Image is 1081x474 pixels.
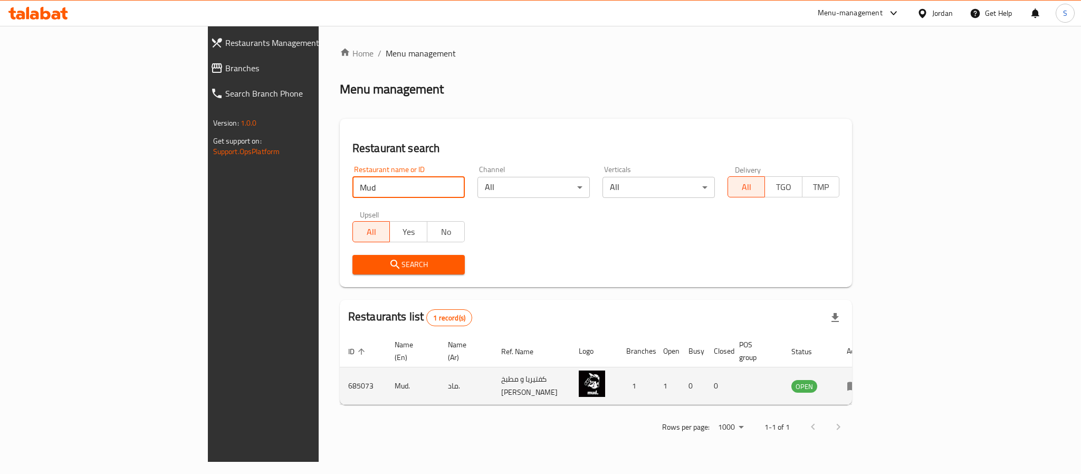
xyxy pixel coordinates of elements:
[705,367,731,405] td: 0
[202,81,388,106] a: Search Branch Phone
[352,221,390,242] button: All
[764,421,790,434] p: 1-1 of 1
[225,87,380,100] span: Search Branch Phone
[394,224,423,240] span: Yes
[662,421,710,434] p: Rows per page:
[386,47,456,60] span: Menu management
[477,177,590,198] div: All
[764,176,802,197] button: TGO
[225,62,380,74] span: Branches
[602,177,715,198] div: All
[822,305,848,330] div: Export file
[241,116,257,130] span: 1.0.0
[340,47,853,60] nav: breadcrumb
[213,116,239,130] span: Version:
[389,221,427,242] button: Yes
[655,367,680,405] td: 1
[202,30,388,55] a: Restaurants Management
[818,7,883,20] div: Menu-management
[386,367,439,405] td: Mud.
[213,145,280,158] a: Support.OpsPlatform
[714,420,748,435] div: Rows per page:
[352,255,465,274] button: Search
[439,367,493,405] td: ماد.
[395,338,427,364] span: Name (En)
[361,258,456,271] span: Search
[493,367,570,405] td: كفتيريا و مطبخ [PERSON_NAME]
[432,224,461,240] span: No
[655,335,680,367] th: Open
[1063,7,1067,19] span: S
[735,166,761,173] label: Delivery
[807,179,836,195] span: TMP
[932,7,953,19] div: Jordan
[728,176,766,197] button: All
[225,36,380,49] span: Restaurants Management
[838,335,875,367] th: Action
[448,338,480,364] span: Name (Ar)
[348,309,472,326] h2: Restaurants list
[618,367,655,405] td: 1
[340,81,444,98] h2: Menu management
[360,211,379,218] label: Upsell
[427,313,472,323] span: 1 record(s)
[791,345,826,358] span: Status
[352,140,840,156] h2: Restaurant search
[340,335,875,405] table: enhanced table
[202,55,388,81] a: Branches
[791,381,817,393] span: OPEN
[680,335,705,367] th: Busy
[501,345,547,358] span: Ref. Name
[802,176,840,197] button: TMP
[348,345,368,358] span: ID
[739,338,770,364] span: POS group
[357,224,386,240] span: All
[705,335,731,367] th: Closed
[427,221,465,242] button: No
[618,335,655,367] th: Branches
[213,134,262,148] span: Get support on:
[680,367,705,405] td: 0
[732,179,761,195] span: All
[769,179,798,195] span: TGO
[570,335,618,367] th: Logo
[352,177,465,198] input: Search for restaurant name or ID..
[579,371,605,397] img: Mud.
